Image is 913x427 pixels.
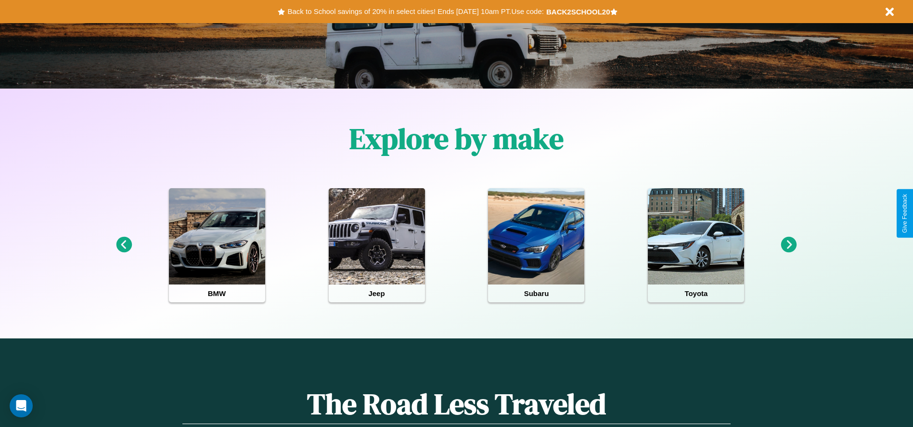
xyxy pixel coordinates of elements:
[10,394,33,417] div: Open Intercom Messenger
[546,8,610,16] b: BACK2SCHOOL20
[285,5,546,18] button: Back to School savings of 20% in select cities! Ends [DATE] 10am PT.Use code:
[329,285,425,302] h4: Jeep
[349,119,564,158] h1: Explore by make
[648,285,744,302] h4: Toyota
[488,285,584,302] h4: Subaru
[901,194,908,233] div: Give Feedback
[182,384,730,424] h1: The Road Less Traveled
[169,285,265,302] h4: BMW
